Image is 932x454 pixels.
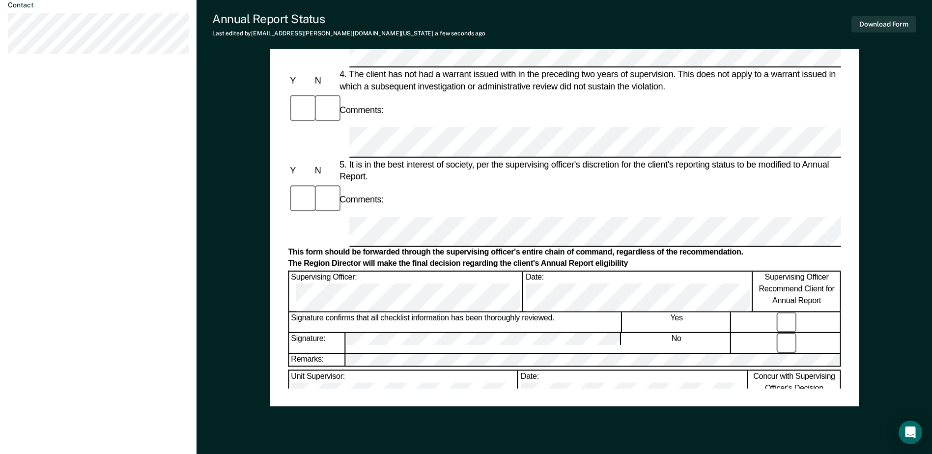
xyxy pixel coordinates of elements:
[288,248,841,258] div: This form should be forwarded through the supervising officer's entire chain of command, regardle...
[753,271,841,311] div: Supervising Officer Recommend Client for Annual Report
[622,312,731,332] div: Yes
[288,75,312,86] div: Y
[212,30,485,37] div: Last edited by [EMAIL_ADDRESS][PERSON_NAME][DOMAIN_NAME][US_STATE]
[435,30,485,37] span: a few seconds ago
[288,259,841,269] div: The Region Director will make the final decision regarding the client's Annual Report eligibility
[289,354,345,367] div: Remarks:
[338,104,386,116] div: Comments:
[899,421,922,444] div: Open Intercom Messenger
[312,164,337,176] div: N
[622,333,731,353] div: No
[289,333,345,353] div: Signature:
[8,1,189,9] dt: Contact
[748,371,841,411] div: Concur with Supervising Officer's Decision
[212,12,485,26] div: Annual Report Status
[519,371,747,411] div: Date:
[289,271,523,311] div: Supervising Officer:
[851,16,916,32] button: Download Form
[338,69,841,92] div: 4. The client has not had a warrant issued with in the preceding two years of supervision. This d...
[289,371,517,411] div: Unit Supervisor:
[338,158,841,182] div: 5. It is in the best interest of society, per the supervising officer's discretion for the client...
[312,75,337,86] div: N
[524,271,752,311] div: Date:
[338,194,386,205] div: Comments:
[288,164,312,176] div: Y
[289,312,621,332] div: Signature confirms that all checklist information has been thoroughly reviewed.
